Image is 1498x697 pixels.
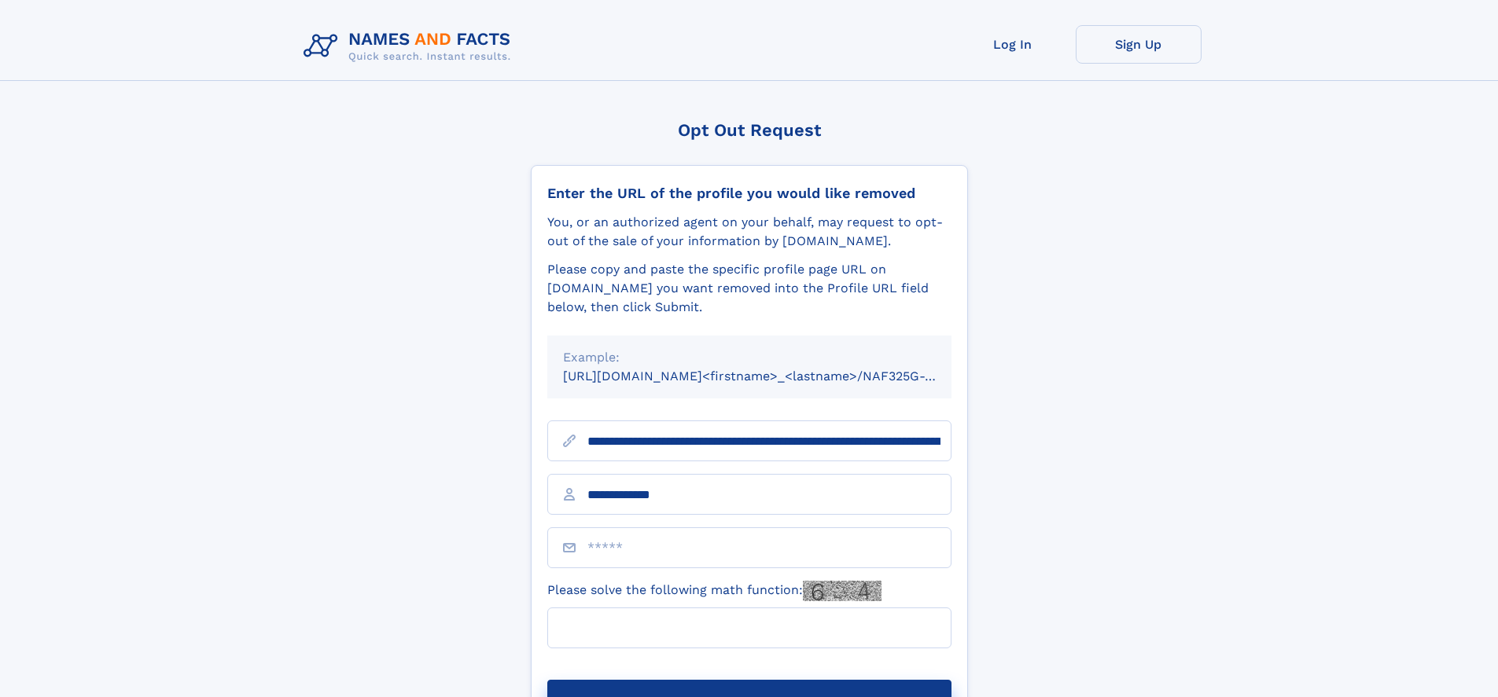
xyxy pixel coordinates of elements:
div: Please copy and paste the specific profile page URL on [DOMAIN_NAME] you want removed into the Pr... [547,260,951,317]
div: You, or an authorized agent on your behalf, may request to opt-out of the sale of your informatio... [547,213,951,251]
div: Enter the URL of the profile you would like removed [547,185,951,202]
img: Logo Names and Facts [297,25,524,68]
a: Sign Up [1076,25,1202,64]
div: Opt Out Request [531,120,968,140]
small: [URL][DOMAIN_NAME]<firstname>_<lastname>/NAF325G-xxxxxxxx [563,369,981,383]
div: Example: [563,348,936,367]
label: Please solve the following math function: [547,581,882,601]
a: Log In [950,25,1076,64]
